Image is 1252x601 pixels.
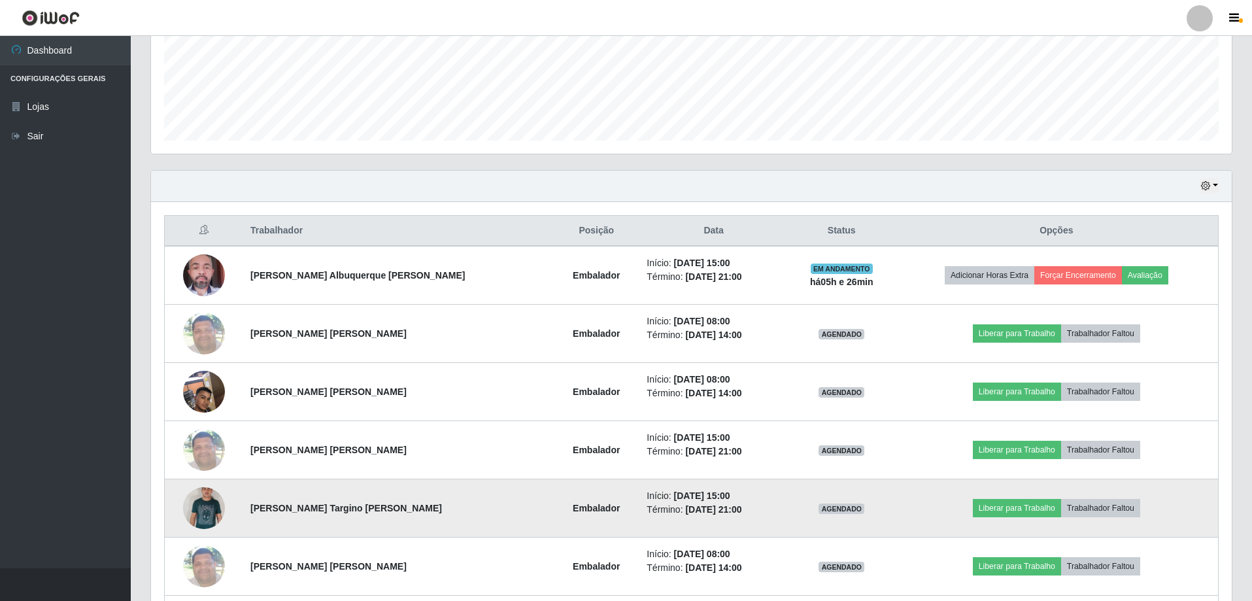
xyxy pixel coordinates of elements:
[639,216,788,247] th: Data
[250,561,407,572] strong: [PERSON_NAME] [PERSON_NAME]
[685,388,741,398] time: [DATE] 14:00
[819,387,864,398] span: AGENDADO
[819,445,864,456] span: AGENDADO
[250,386,407,397] strong: [PERSON_NAME] [PERSON_NAME]
[819,504,864,514] span: AGENDADO
[573,328,620,339] strong: Embalador
[811,264,873,274] span: EM ANDAMENTO
[647,445,781,458] li: Término:
[183,422,225,477] img: 1697490161329.jpeg
[973,557,1061,575] button: Liberar para Trabalho
[647,547,781,561] li: Início:
[647,503,781,517] li: Término:
[647,315,781,328] li: Início:
[819,562,864,572] span: AGENDADO
[788,216,895,247] th: Status
[183,247,225,303] img: 1718556919128.jpeg
[647,561,781,575] li: Término:
[250,445,407,455] strong: [PERSON_NAME] [PERSON_NAME]
[945,266,1034,284] button: Adicionar Horas Extra
[674,374,730,385] time: [DATE] 08:00
[647,328,781,342] li: Término:
[573,445,620,455] strong: Embalador
[674,549,730,559] time: [DATE] 08:00
[973,383,1061,401] button: Liberar para Trabalho
[573,503,620,513] strong: Embalador
[183,538,225,594] img: 1697490161329.jpeg
[685,562,741,573] time: [DATE] 14:00
[1061,441,1140,459] button: Trabalhador Faltou
[674,432,730,443] time: [DATE] 15:00
[685,330,741,340] time: [DATE] 14:00
[674,258,730,268] time: [DATE] 15:00
[674,490,730,501] time: [DATE] 15:00
[573,561,620,572] strong: Embalador
[573,270,620,281] strong: Embalador
[647,386,781,400] li: Término:
[250,328,407,339] strong: [PERSON_NAME] [PERSON_NAME]
[810,277,873,287] strong: há 05 h e 26 min
[1061,557,1140,575] button: Trabalhador Faltou
[183,364,225,419] img: 1752616735445.jpeg
[250,503,442,513] strong: [PERSON_NAME] Targino [PERSON_NAME]
[685,504,741,515] time: [DATE] 21:00
[895,216,1219,247] th: Opções
[1061,499,1140,517] button: Trabalhador Faltou
[674,316,730,326] time: [DATE] 08:00
[1061,324,1140,343] button: Trabalhador Faltou
[973,324,1061,343] button: Liberar para Trabalho
[647,431,781,445] li: Início:
[1034,266,1122,284] button: Forçar Encerramento
[554,216,639,247] th: Posição
[183,305,225,361] img: 1697490161329.jpeg
[647,256,781,270] li: Início:
[647,270,781,284] li: Término:
[22,10,80,26] img: CoreUI Logo
[243,216,554,247] th: Trabalhador
[973,441,1061,459] button: Liberar para Trabalho
[573,386,620,397] strong: Embalador
[647,489,781,503] li: Início:
[183,475,225,541] img: 1743632981359.jpeg
[647,373,781,386] li: Início:
[973,499,1061,517] button: Liberar para Trabalho
[1122,266,1168,284] button: Avaliação
[685,271,741,282] time: [DATE] 21:00
[685,446,741,456] time: [DATE] 21:00
[819,329,864,339] span: AGENDADO
[1061,383,1140,401] button: Trabalhador Faltou
[250,270,465,281] strong: [PERSON_NAME] Albuquerque [PERSON_NAME]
